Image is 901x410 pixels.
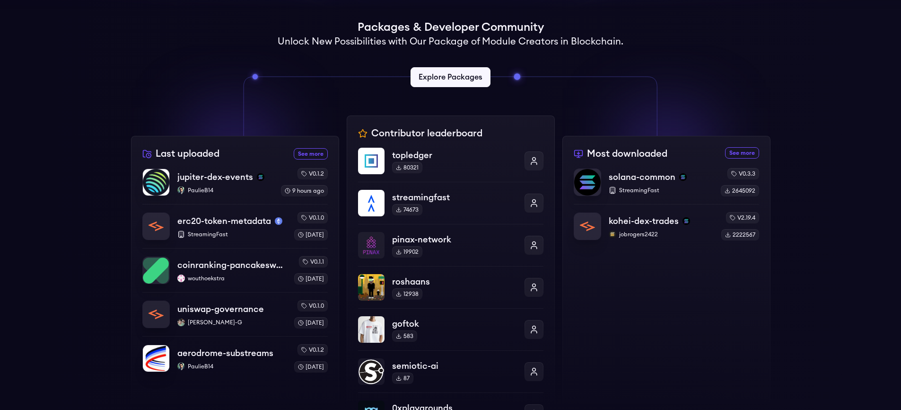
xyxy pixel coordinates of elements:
[177,319,185,326] img: Aaditya-G
[392,246,422,258] div: 19902
[297,212,328,223] div: v0.1.0
[275,217,282,225] img: mainnet
[297,344,328,356] div: v0.1.2
[358,182,543,224] a: streamingfaststreamingfast74673
[143,345,169,372] img: aerodrome-substreams
[358,224,543,266] a: pinax-networkpinax-network19902
[358,148,385,174] img: topledger
[177,187,273,194] p: PaulieB14
[142,248,328,292] a: coinranking-pancakeswap-v3-forkscoinranking-pancakeswap-v3-forkswouthoekstrawouthoekstrav0.1.1[DATE]
[609,214,679,228] p: kohei-dex-trades
[392,149,517,162] p: topledger
[358,308,543,350] a: goftokgoftok583
[297,168,328,179] div: v0.1.2
[177,275,185,282] img: wouthoekstra
[142,168,328,204] a: jupiter-dex-eventsjupiter-dex-eventssolanaPaulieB14PaulieB14v0.1.29 hours ago
[679,173,687,181] img: solana
[609,231,616,238] img: jobrogers2422
[574,169,601,196] img: solana-common
[574,168,759,204] a: solana-commonsolana-commonsolanaStreamingFastv0.3.32645092
[392,275,517,288] p: roshaans
[142,336,328,373] a: aerodrome-substreamsaerodrome-substreamsPaulieB14PaulieB14v0.1.2[DATE]
[294,273,328,285] div: [DATE]
[609,170,675,184] p: solana-common
[574,213,601,240] img: kohei-dex-trades
[721,229,759,241] div: 2222567
[177,275,287,282] p: wouthoekstra
[358,20,544,35] h1: Packages & Developer Community
[721,185,759,196] div: 2645092
[411,67,490,87] a: Explore Packages
[392,373,413,384] div: 87
[358,190,385,216] img: streamingfast
[143,169,169,196] img: jupiter-dex-events
[609,187,713,194] p: StreamingFast
[392,162,422,173] div: 80321
[682,217,690,225] img: solana
[177,347,273,360] p: aerodrome-substreams
[358,274,385,301] img: roshaans
[297,300,328,312] div: v0.1.0
[294,317,328,329] div: [DATE]
[727,168,759,179] div: v0.3.3
[358,232,385,258] img: pinax-network
[392,317,517,330] p: goftok
[726,212,759,223] div: v2.19.4
[392,288,422,300] div: 12938
[392,204,422,215] div: 74673
[177,303,264,316] p: uniswap-governance
[392,359,517,373] p: semiotic-ai
[358,266,543,308] a: roshaansroshaans12938
[299,256,328,267] div: v0.1.1
[392,233,517,246] p: pinax-network
[358,316,385,343] img: goftok
[278,35,623,48] h2: Unlock New Possibilities with Our Package of Module Creators in Blockchain.
[143,301,169,328] img: uniswap-governance
[725,147,759,159] a: See more most downloaded packages
[142,204,328,248] a: erc20-token-metadataerc20-token-metadatamainnetStreamingFastv0.1.0[DATE]
[281,185,328,196] div: 9 hours ago
[574,204,759,241] a: kohei-dex-tradeskohei-dex-tradessolanajobrogers2422jobrogers2422v2.19.42222567
[177,231,287,238] p: StreamingFast
[257,173,264,181] img: solana
[177,319,287,326] p: [PERSON_NAME]-G
[143,213,169,240] img: erc20-token-metadata
[177,170,253,184] p: jupiter-dex-events
[392,330,417,342] div: 583
[392,191,517,204] p: streamingfast
[177,214,271,228] p: erc20-token-metadata
[609,231,714,238] p: jobrogers2422
[177,187,185,194] img: PaulieB14
[358,350,543,392] a: semiotic-aisemiotic-ai87
[294,229,328,241] div: [DATE]
[142,292,328,336] a: uniswap-governanceuniswap-governanceAaditya-G[PERSON_NAME]-Gv0.1.0[DATE]
[177,258,287,272] p: coinranking-pancakeswap-v3-forks
[294,361,328,373] div: [DATE]
[294,148,328,160] a: See more recently uploaded packages
[358,358,385,385] img: semiotic-ai
[358,148,543,182] a: topledgertopledger80321
[177,363,185,370] img: PaulieB14
[143,257,169,284] img: coinranking-pancakeswap-v3-forks
[177,363,287,370] p: PaulieB14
